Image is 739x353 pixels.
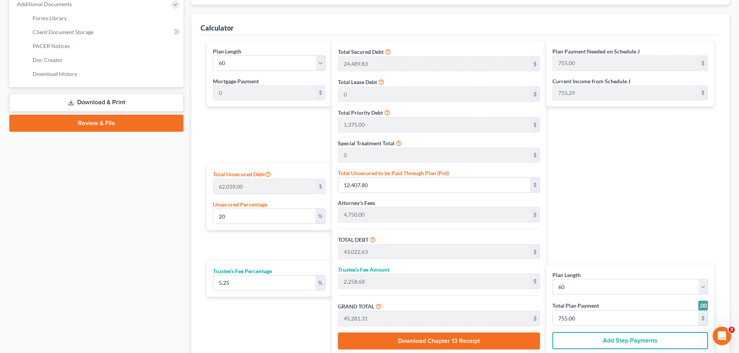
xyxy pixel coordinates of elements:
[338,57,530,71] input: 0.00
[338,332,540,350] button: Download Chapter 13 Receipt
[213,179,316,194] input: 0.00
[213,47,241,55] label: Plan Length
[729,327,735,333] span: 3
[338,236,369,244] label: TOTAL DEBT
[338,48,384,56] label: Total Secured Debt
[26,11,183,25] a: Forms Library
[338,78,377,86] label: Total Lease Debt
[338,274,530,289] input: 0.00
[530,177,540,192] div: $
[338,139,395,147] label: Special Treatment Total
[213,267,272,275] label: Trustee’s Fee Percentage
[9,93,183,112] a: Download & Print
[26,39,183,53] a: PACER Notices
[338,311,530,326] input: 0.00
[338,245,530,259] input: 0.00
[213,209,315,224] input: 0.00
[338,199,375,207] label: Attorney’s Fees
[338,108,383,117] label: Total Priority Debt
[33,57,63,63] span: Doc Creator
[33,15,67,21] span: Forms Library
[530,117,540,132] div: $
[530,87,540,102] div: $
[530,57,540,71] div: $
[201,23,234,33] div: Calculator
[315,209,325,224] div: %
[316,86,325,100] div: $
[530,274,540,289] div: $
[26,53,183,67] a: Doc Creator
[530,245,540,259] div: $
[33,43,70,49] span: PACER Notices
[17,1,72,7] span: Additional Documents
[213,200,267,208] label: Unsecured Percentage
[530,311,540,326] div: $
[338,302,374,310] label: GRAND TOTAL
[552,47,640,55] label: Plan Payment Needed on Schedule J
[552,301,599,310] label: Total Plan Payment
[315,276,325,290] div: %
[552,271,581,279] label: Plan Length
[338,117,530,132] input: 0.00
[33,71,77,77] span: Download History
[553,56,698,71] input: 0.00
[530,148,540,163] div: $
[26,67,183,81] a: Download History
[213,77,259,85] label: Mortgage Payment
[698,301,708,310] a: Round to nearest dollar
[338,177,530,192] input: 0.00
[553,311,698,325] input: 0.00
[530,207,540,222] div: $
[213,276,315,290] input: 0.00
[33,29,93,35] span: Client Document Storage
[338,265,389,274] label: Trustee’s Fee Amount
[316,179,325,194] div: $
[338,169,449,177] label: Total Unsecured to be Paid Through Plan (Pot)
[698,86,708,100] div: $
[9,115,183,132] a: Review & File
[552,77,630,85] label: Current Income from Schedule J
[26,25,183,39] a: Client Document Storage
[713,327,731,345] iframe: Intercom live chat
[213,169,271,179] label: Total Unsecured Debt
[213,86,316,100] input: 0.00
[698,56,708,71] div: $
[552,332,708,349] button: Add Step Payments
[338,148,530,163] input: 0.00
[338,207,530,222] input: 0.00
[698,311,708,325] div: $
[553,86,698,100] input: 0.00
[338,87,530,102] input: 0.00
